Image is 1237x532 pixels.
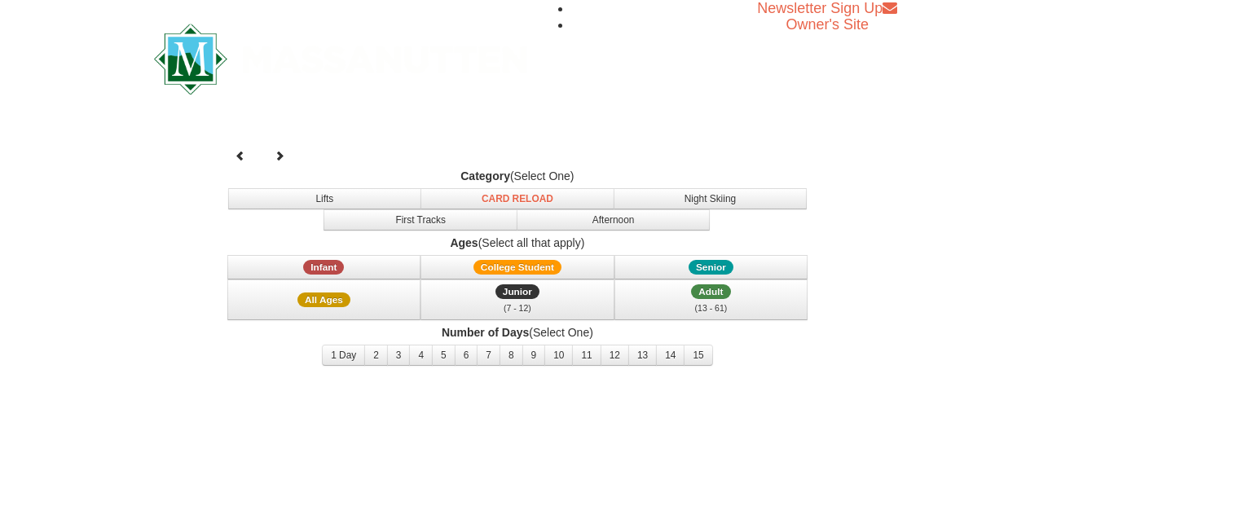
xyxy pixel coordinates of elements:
[477,345,500,366] button: 7
[656,345,685,366] button: 14
[473,260,561,275] span: College Student
[628,345,657,366] button: 13
[409,345,433,366] button: 4
[786,16,869,33] a: Owner's Site
[495,284,539,299] span: Junior
[297,292,350,307] span: All Ages
[420,255,614,279] button: College Student
[522,345,546,366] button: 9
[364,345,388,366] button: 2
[420,279,614,320] button: Junior (7 - 12)
[154,24,527,95] img: Massanutten Resort Logo
[691,284,730,299] span: Adult
[601,345,629,366] button: 12
[684,345,712,366] button: 15
[455,345,478,366] button: 6
[227,255,421,279] button: Infant
[228,188,422,209] button: Lifts
[431,300,604,316] div: (7 - 12)
[614,188,808,209] button: Night Skiing
[460,169,510,182] strong: Category
[442,326,529,339] strong: Number of Days
[227,279,421,320] button: All Ages
[324,209,517,231] button: First Tracks
[517,209,711,231] button: Afternoon
[224,235,811,251] label: (Select all that apply)
[224,324,811,341] label: (Select One)
[154,37,527,76] a: Massanutten Resort
[572,345,601,366] button: 11
[544,345,573,366] button: 10
[625,300,798,316] div: (13 - 61)
[224,168,811,184] label: (Select One)
[450,236,478,249] strong: Ages
[322,345,365,366] button: 1 Day
[303,260,344,275] span: Infant
[420,188,614,209] button: Card Reload
[432,345,456,366] button: 5
[614,255,808,279] button: Senior
[387,345,411,366] button: 3
[689,260,733,275] span: Senior
[614,279,808,320] button: Adult (13 - 61)
[500,345,523,366] button: 8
